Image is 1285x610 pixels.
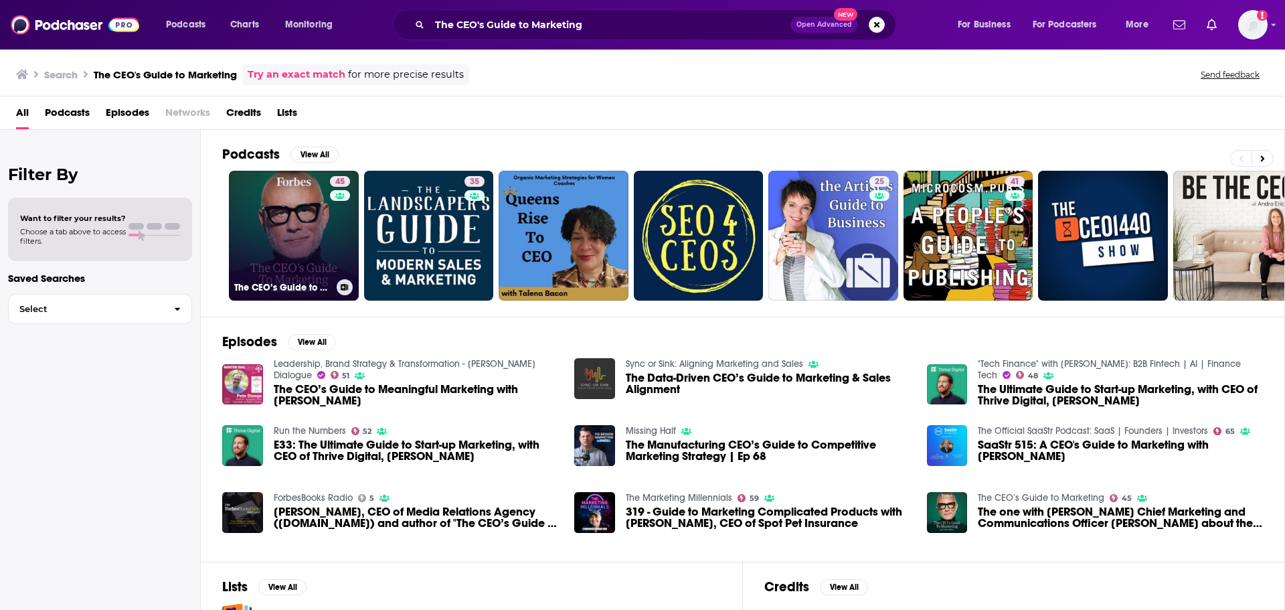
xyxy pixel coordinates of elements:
a: Run the Numbers [274,425,346,437]
a: 5 [358,494,375,502]
button: Send feedback [1197,69,1264,80]
span: New [834,8,858,21]
span: Select [9,305,163,313]
a: The CEO’s Guide to Meaningful Marketing with Pete Steege [274,384,559,406]
button: Open AdvancedNew [790,17,858,33]
a: 48 [1016,371,1038,379]
span: The Ultimate Guide to Start-up Marketing, with CEO of Thrive Digital, [PERSON_NAME] [978,384,1263,406]
a: 25 [869,176,889,187]
a: 45 [330,176,350,187]
img: The Ultimate Guide to Start-up Marketing, with CEO of Thrive Digital, Jonathan Becker [927,364,968,405]
a: Podcasts [45,102,90,129]
button: View All [258,579,307,595]
img: The CEO’s Guide to Meaningful Marketing with Pete Steege [222,364,263,405]
a: Leadership, Brand Strategy & Transformation - Minter Dialogue [274,358,535,381]
a: The Ultimate Guide to Start-up Marketing, with CEO of Thrive Digital, Jonathan Becker [978,384,1263,406]
span: 51 [342,373,349,379]
a: 41 [904,171,1033,301]
h2: Podcasts [222,146,280,163]
a: EpisodesView All [222,333,336,350]
a: All [16,102,29,129]
img: E33: The Ultimate Guide to Start-up Marketing, with CEO of Thrive Digital, Jonathan Becker [222,425,263,466]
a: Charts [222,14,267,35]
span: For Business [958,15,1011,34]
span: for more precise results [348,67,464,82]
a: 41 [1005,176,1025,187]
a: Episodes [106,102,149,129]
span: [PERSON_NAME], CEO of Media Relations Agency ([DOMAIN_NAME]) and author of "The CEO’s Guide to Ma... [274,506,559,529]
span: Choose a tab above to access filters. [20,227,126,246]
span: 45 [1122,495,1132,502]
span: 45 [335,175,345,189]
a: SaaStr 515: A CEO's Guide to Marketing with Dave Kellogg [927,425,968,466]
a: 51 [331,371,350,379]
button: open menu [1116,14,1165,35]
a: 35 [364,171,494,301]
a: Lists [277,102,297,129]
span: Monitoring [285,15,333,34]
span: 5 [369,495,374,502]
button: open menu [157,14,223,35]
img: The Data-Driven CEO’s Guide to Marketing & Sales Alignment [574,358,615,399]
a: The one with TIAA Chief Marketing and Communications Officer Micky Onvural about the lessons lear... [978,506,1263,529]
span: Credits [226,102,261,129]
span: 48 [1028,373,1038,379]
span: Charts [230,15,259,34]
a: Sync or Sink: Aligning Marketing and Sales [626,358,803,370]
p: Saved Searches [8,272,192,285]
h2: Credits [764,579,809,595]
div: Search podcasts, credits, & more... [406,9,909,40]
img: Lonny Kocina, CEO of Media Relations Agency (Publicity.com) and author of "The CEO’s Guide to Mar... [222,492,263,533]
svg: Add a profile image [1257,10,1268,21]
a: The Manufacturing CEO’s Guide to Competitive Marketing Strategy | Ep 68 [626,439,911,462]
a: Lonny Kocina, CEO of Media Relations Agency (Publicity.com) and author of "The CEO’s Guide to Mar... [274,506,559,529]
a: The CEO’s Guide to Marketing [978,492,1104,504]
a: Try an exact match [248,67,345,82]
img: Podchaser - Follow, Share and Rate Podcasts [11,12,139,37]
a: The Marketing Millennials [626,492,732,504]
a: "Tech Finance" with Sasha Orloff: B2B Fintech | AI | Finance Tech [978,358,1241,381]
span: Open Advanced [796,21,852,28]
button: Show profile menu [1238,10,1268,40]
img: The one with TIAA Chief Marketing and Communications Officer Micky Onvural about the lessons lear... [927,492,968,533]
img: The Manufacturing CEO’s Guide to Competitive Marketing Strategy | Ep 68 [574,425,615,466]
h2: Episodes [222,333,277,350]
h2: Lists [222,579,248,595]
span: 41 [1011,175,1019,189]
a: The Official SaaStr Podcast: SaaS | Founders | Investors [978,425,1208,437]
button: open menu [1024,14,1116,35]
button: open menu [948,14,1027,35]
a: The Data-Driven CEO’s Guide to Marketing & Sales Alignment [626,372,911,395]
button: View All [820,579,868,595]
a: SaaStr 515: A CEO's Guide to Marketing with Dave Kellogg [978,439,1263,462]
span: E33: The Ultimate Guide to Start-up Marketing, with CEO of Thrive Digital, [PERSON_NAME] [274,439,559,462]
button: open menu [276,14,350,35]
a: 65 [1213,427,1235,435]
a: 45The CEO’s Guide to Marketing [229,171,359,301]
img: User Profile [1238,10,1268,40]
a: PodcastsView All [222,146,339,163]
a: Show notifications dropdown [1168,13,1191,36]
span: 59 [750,495,759,502]
a: Show notifications dropdown [1201,13,1222,36]
span: Logged in as joe.kleckner [1238,10,1268,40]
input: Search podcasts, credits, & more... [430,14,790,35]
span: 25 [875,175,884,189]
span: Networks [165,102,210,129]
button: Select [8,294,192,324]
h3: Search [44,68,78,81]
span: 65 [1225,429,1235,435]
a: ForbesBooks Radio [274,492,353,504]
img: 319 - Guide to Marketing Complicated Products with Trey Ferro, CEO of Spot Pet Insurance [574,492,615,533]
